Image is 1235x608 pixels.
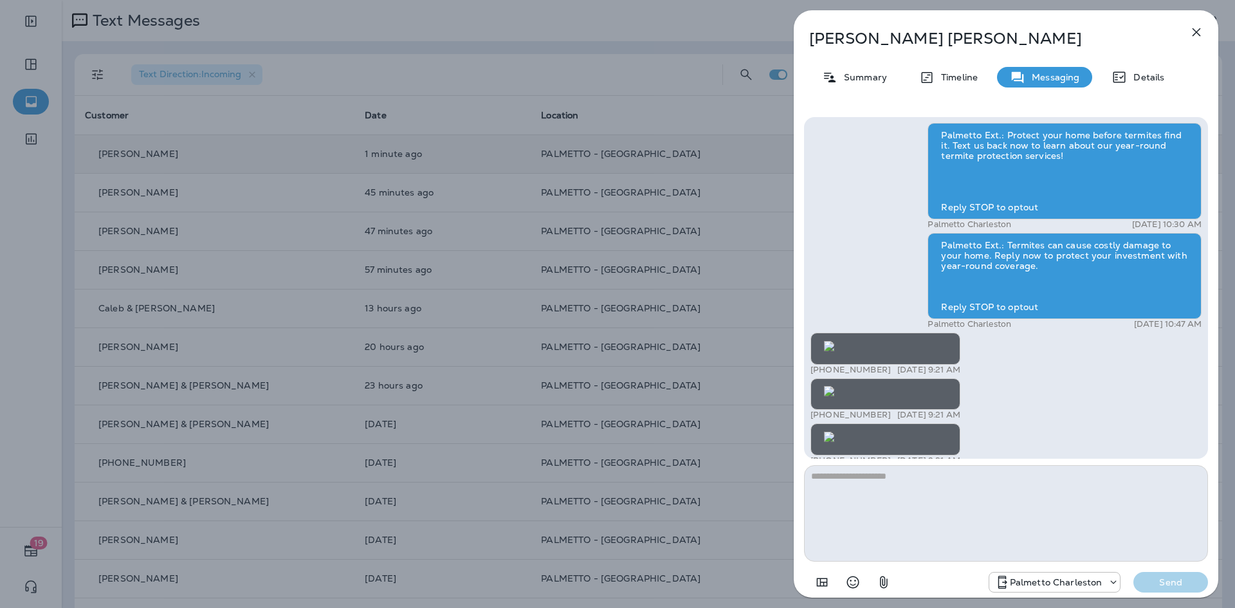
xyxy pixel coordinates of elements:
[810,410,891,420] p: [PHONE_NUMBER]
[837,72,887,82] p: Summary
[810,456,891,466] p: [PHONE_NUMBER]
[1025,72,1079,82] p: Messaging
[824,386,834,396] img: twilio-download
[897,456,960,466] p: [DATE] 9:21 AM
[809,569,835,595] button: Add in a premade template
[1010,577,1102,587] p: Palmetto Charleston
[928,233,1202,319] div: Palmetto Ext.: Termites can cause costly damage to your home. Reply now to protect your investmen...
[897,410,960,420] p: [DATE] 9:21 AM
[928,319,1011,329] p: Palmetto Charleston
[1132,219,1202,230] p: [DATE] 10:30 AM
[810,365,891,375] p: [PHONE_NUMBER]
[1134,319,1202,329] p: [DATE] 10:47 AM
[824,432,834,442] img: twilio-download
[935,72,978,82] p: Timeline
[840,569,866,595] button: Select an emoji
[824,341,834,351] img: twilio-download
[809,30,1160,48] p: [PERSON_NAME] [PERSON_NAME]
[897,365,960,375] p: [DATE] 9:21 AM
[928,219,1011,230] p: Palmetto Charleston
[928,123,1202,219] div: Palmetto Ext.: Protect your home before termites find it. Text us back now to learn about our yea...
[1127,72,1164,82] p: Details
[989,575,1121,590] div: +1 (843) 277-8322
